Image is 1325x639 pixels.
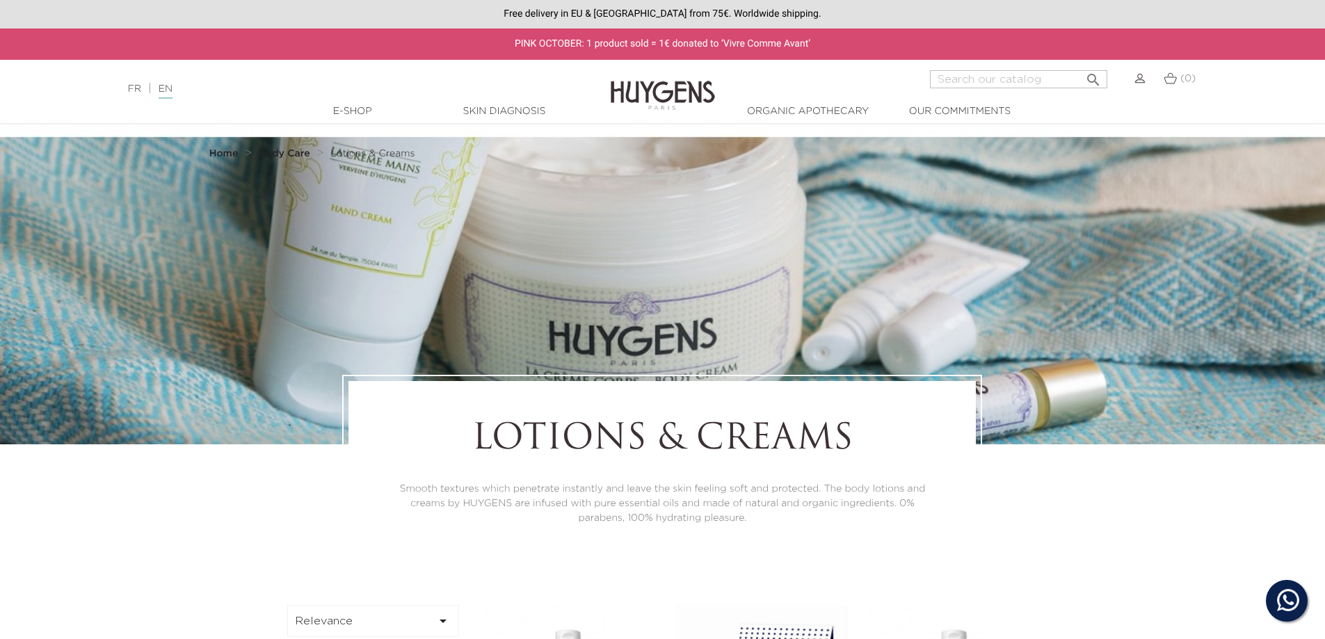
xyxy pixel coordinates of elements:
button:  [1081,66,1106,85]
i:  [1085,67,1102,84]
p: Smooth textures which penetrate instantly and leave the skin feeling soft and protected. The body... [387,482,938,526]
div: | [121,81,542,97]
input: Search [930,70,1107,88]
a: Home [209,148,241,159]
a: Our commitments [890,104,1029,119]
span: Lotions & Creams [330,149,415,159]
a: FR [128,84,141,94]
a: Body Care [259,148,314,159]
a: Lotions & Creams [330,148,415,159]
i:  [435,613,451,629]
a: Skin Diagnosis [435,104,574,119]
a: E-Shop [283,104,422,119]
button: Relevance [287,605,460,637]
a: EN [159,84,172,99]
h1: Lotions & Creams [387,419,938,461]
strong: Home [209,149,239,159]
span: (0) [1180,74,1196,83]
img: Huygens [611,58,715,112]
strong: Body Care [259,149,310,159]
a: Organic Apothecary [739,104,878,119]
